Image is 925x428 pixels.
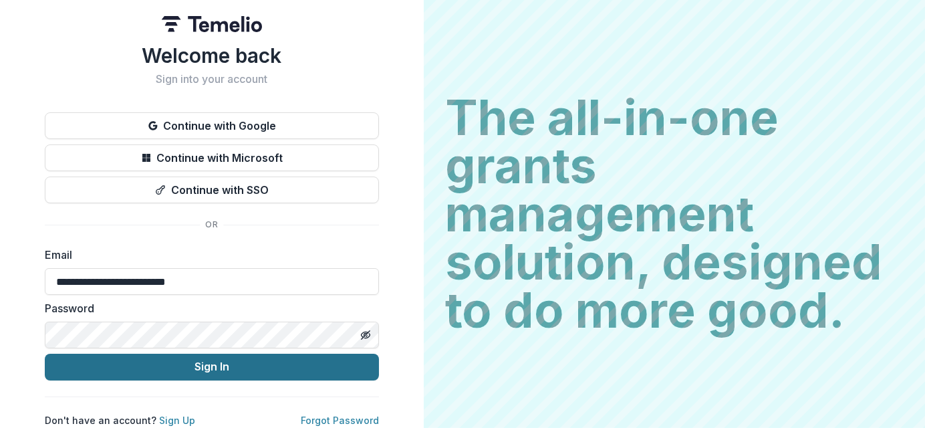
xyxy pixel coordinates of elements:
[45,43,379,68] h1: Welcome back
[45,300,371,316] label: Password
[45,413,195,427] p: Don't have an account?
[45,354,379,381] button: Sign In
[355,324,376,346] button: Toggle password visibility
[45,177,379,203] button: Continue with SSO
[45,247,371,263] label: Email
[45,73,379,86] h2: Sign into your account
[162,16,262,32] img: Temelio
[159,415,195,426] a: Sign Up
[45,144,379,171] button: Continue with Microsoft
[301,415,379,426] a: Forgot Password
[45,112,379,139] button: Continue with Google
